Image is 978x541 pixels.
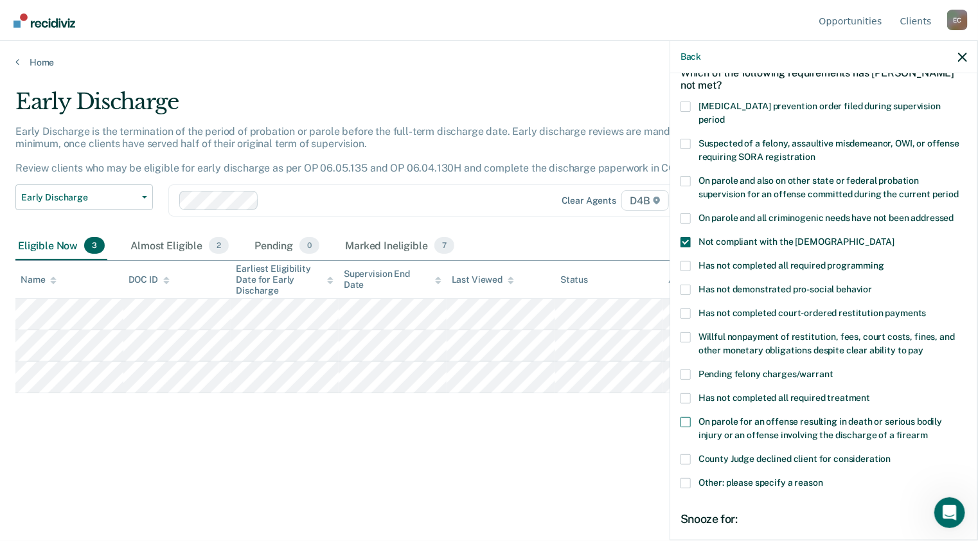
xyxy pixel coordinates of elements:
div: Last Viewed [452,274,514,285]
span: 3 [84,237,105,254]
span: 0 [299,237,319,254]
span: On parole for an offense resulting in death or serious bodily injury or an offense involving the ... [698,416,942,440]
span: County Judge declined client for consideration [698,454,891,464]
a: Home [15,57,963,68]
div: Assigned to [668,274,729,285]
div: Earliest Eligibility Date for Early Discharge [236,263,333,296]
div: Almost Eligible [128,232,231,260]
div: Name [21,274,57,285]
span: Has not completed all required treatment [698,393,870,403]
iframe: Intercom live chat [934,497,965,528]
div: Marked Ineligible [342,232,457,260]
span: Early Discharge [21,192,137,203]
div: Clear agents [562,195,616,206]
img: Recidiviz [13,13,75,28]
span: [MEDICAL_DATA] prevention order filed during supervision period [698,101,941,125]
div: Pending [252,232,322,260]
span: Not compliant with the [DEMOGRAPHIC_DATA] [698,236,894,247]
button: Back [680,51,701,62]
span: Pending felony charges/warrant [698,369,833,379]
span: On parole and also on other state or federal probation supervision for an offense committed durin... [698,175,959,199]
span: Has not demonstrated pro-social behavior [698,284,872,294]
span: Other: please specify a reason [698,477,823,488]
span: Has not completed all required programming [698,260,884,270]
button: Profile dropdown button [947,10,968,30]
div: E C [947,10,968,30]
p: Early Discharge is the termination of the period of probation or parole before the full-term disc... [15,125,706,175]
span: 7 [434,237,454,254]
span: D4B [621,190,668,211]
div: Which of the following requirements has [PERSON_NAME] not met? [680,57,967,102]
div: Eligible Now [15,232,107,260]
div: Early Discharge [15,89,749,125]
span: 2 [209,237,229,254]
span: Willful nonpayment of restitution, fees, court costs, fines, and other monetary obligations despi... [698,332,955,355]
span: Suspected of a felony, assaultive misdemeanor, OWI, or offense requiring SORA registration [698,138,959,162]
span: On parole and all criminogenic needs have not been addressed [698,213,954,223]
div: Snooze for: [680,512,967,526]
span: Has not completed court-ordered restitution payments [698,308,927,318]
div: DOC ID [129,274,170,285]
div: Supervision End Date [344,269,441,290]
div: Status [560,274,588,285]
